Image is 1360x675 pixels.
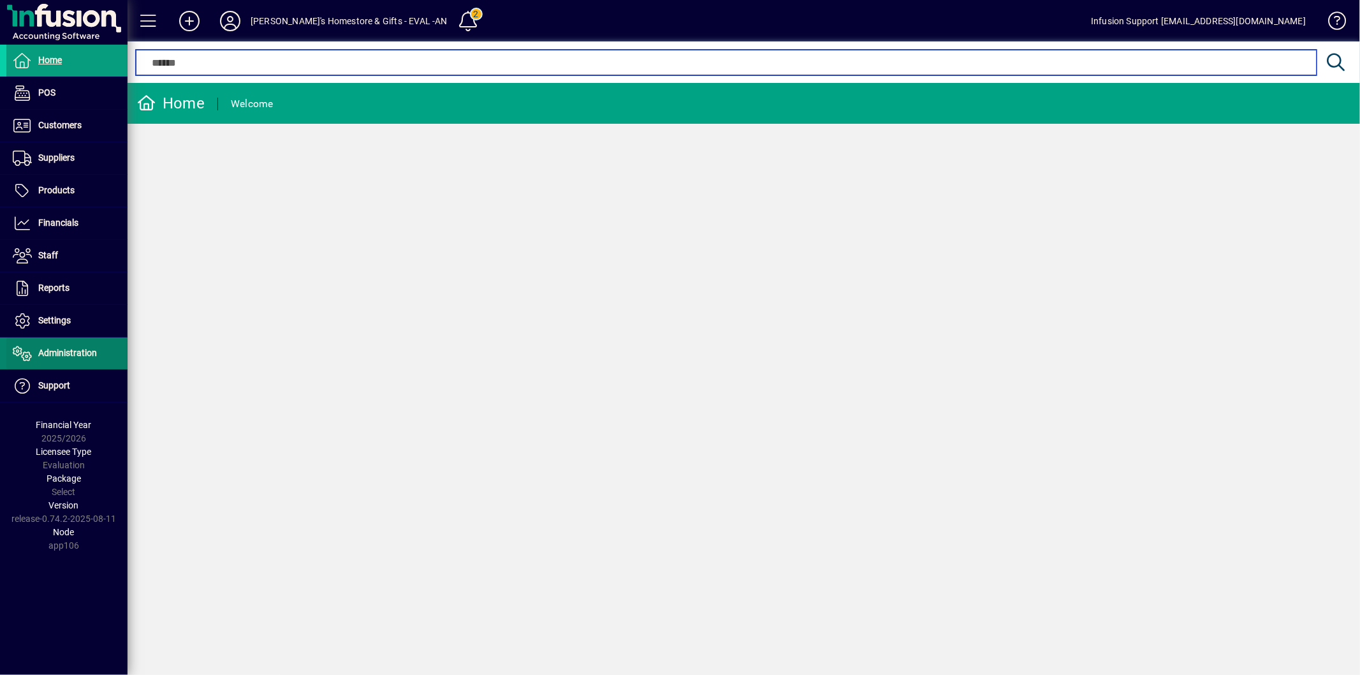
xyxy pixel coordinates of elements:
span: Node [54,527,75,537]
span: Products [38,185,75,195]
a: Administration [6,337,128,369]
a: Reports [6,272,128,304]
span: Staff [38,250,58,260]
span: Suppliers [38,152,75,163]
a: Suppliers [6,142,128,174]
a: POS [6,77,128,109]
a: Staff [6,240,128,272]
button: Add [169,10,210,33]
a: Customers [6,110,128,142]
div: Welcome [231,94,274,114]
a: Support [6,370,128,402]
span: Settings [38,315,71,325]
span: Package [47,473,81,484]
a: Products [6,175,128,207]
span: Administration [38,348,97,358]
span: Support [38,380,70,390]
span: POS [38,87,55,98]
span: Licensee Type [36,447,92,457]
button: Profile [210,10,251,33]
span: Home [38,55,62,65]
span: Financial Year [36,420,92,430]
div: Infusion Support [EMAIL_ADDRESS][DOMAIN_NAME] [1091,11,1306,31]
div: Home [137,93,205,114]
span: Customers [38,120,82,130]
span: Reports [38,283,69,293]
a: Knowledge Base [1319,3,1344,44]
span: Version [49,500,79,510]
div: [PERSON_NAME]'s Homestore & Gifts - EVAL -AN [251,11,448,31]
a: Financials [6,207,128,239]
a: Settings [6,305,128,337]
span: Financials [38,218,78,228]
